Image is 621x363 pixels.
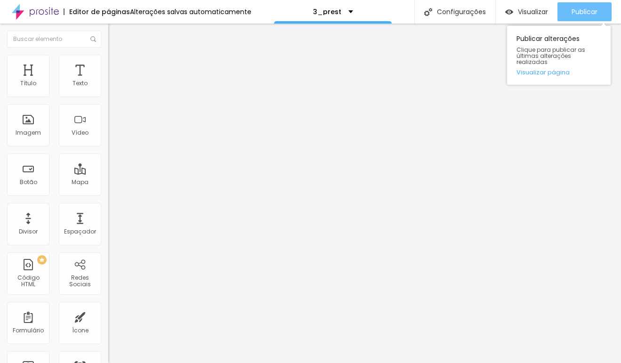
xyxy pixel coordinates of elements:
font: Mapa [72,178,89,186]
font: Visualizar página [516,68,570,77]
a: Visualizar página [516,69,601,75]
font: Divisor [19,227,38,235]
font: Código HTML [17,274,40,288]
font: Redes Sociais [69,274,91,288]
input: Buscar elemento [7,31,101,48]
font: Alterações salvas automaticamente [130,7,251,16]
img: Ícone [90,36,96,42]
font: Publicar alterações [516,34,580,43]
font: Espaçador [64,227,96,235]
font: Botão [20,178,37,186]
font: Formulário [13,326,44,334]
button: Visualizar [496,2,557,21]
font: Configurações [437,7,486,16]
iframe: Editor [108,24,621,363]
img: view-1.svg [505,8,513,16]
button: Publicar [557,2,612,21]
font: Publicar [572,7,597,16]
font: Visualizar [518,7,548,16]
font: Texto [73,79,88,87]
img: Ícone [424,8,432,16]
font: Vídeo [72,129,89,137]
font: Ícone [72,326,89,334]
font: 3_prest [313,7,341,16]
font: Clique para publicar as últimas alterações realizadas [516,46,585,66]
font: Editor de páginas [69,7,130,16]
font: Título [20,79,36,87]
font: Imagem [16,129,41,137]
